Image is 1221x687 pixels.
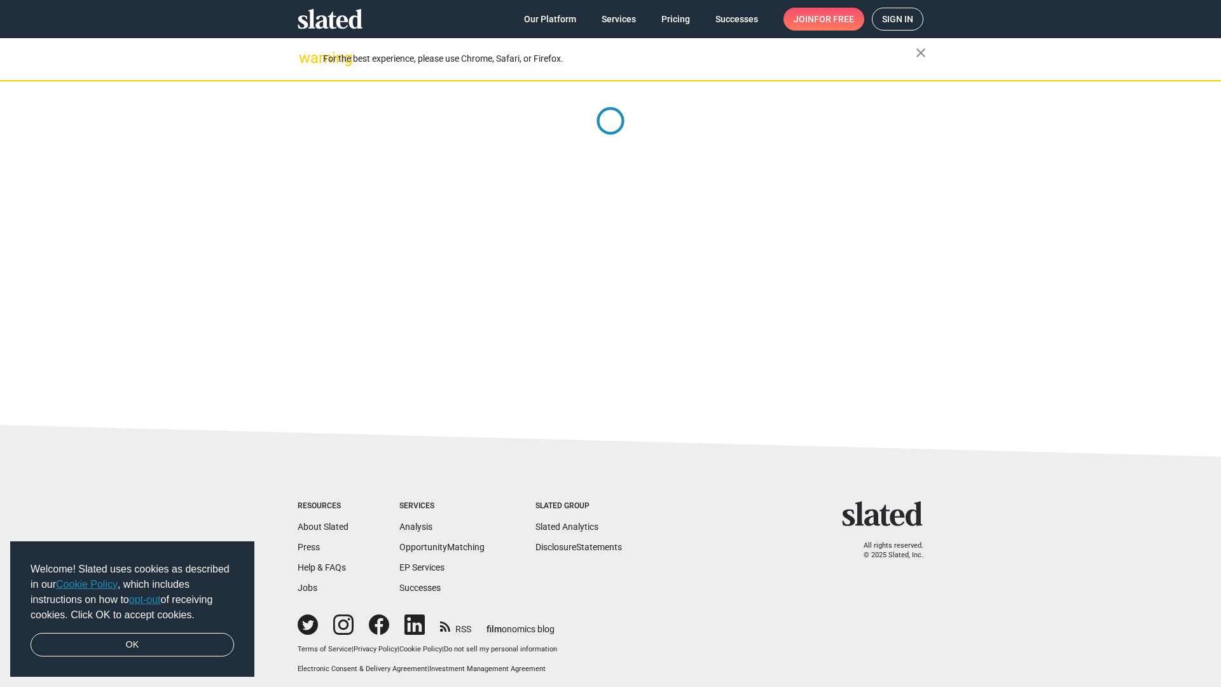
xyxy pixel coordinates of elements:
[429,665,546,673] a: Investment Management Agreement
[651,8,700,31] a: Pricing
[299,50,314,66] mat-icon: warning
[298,583,317,593] a: Jobs
[31,633,234,657] a: dismiss cookie message
[535,542,622,552] a: DisclosureStatements
[661,8,690,31] span: Pricing
[298,645,352,653] a: Terms of Service
[486,613,555,635] a: filmonomics blog
[783,8,864,31] a: Joinfor free
[882,8,913,30] span: Sign in
[427,665,429,673] span: |
[399,522,432,532] a: Analysis
[352,645,354,653] span: |
[354,645,397,653] a: Privacy Policy
[486,624,502,634] span: film
[298,562,346,572] a: Help & FAQs
[10,541,254,677] div: cookieconsent
[298,501,348,511] div: Resources
[444,645,557,655] button: Do not sell my personal information
[56,579,118,590] a: Cookie Policy
[913,45,928,60] mat-icon: close
[705,8,768,31] a: Successes
[399,501,485,511] div: Services
[591,8,646,31] a: Services
[715,8,758,31] span: Successes
[31,562,234,623] span: Welcome! Slated uses cookies as described in our , which includes instructions on how to of recei...
[298,522,348,532] a: About Slated
[602,8,636,31] span: Services
[814,8,854,31] span: for free
[397,645,399,653] span: |
[442,645,444,653] span: |
[399,583,441,593] a: Successes
[440,616,471,635] a: RSS
[298,542,320,552] a: Press
[535,522,598,532] a: Slated Analytics
[399,645,442,653] a: Cookie Policy
[399,542,485,552] a: OpportunityMatching
[323,50,916,67] div: For the best experience, please use Chrome, Safari, or Firefox.
[399,562,445,572] a: EP Services
[129,594,161,605] a: opt-out
[850,541,923,560] p: All rights reserved. © 2025 Slated, Inc.
[872,8,923,31] a: Sign in
[794,8,854,31] span: Join
[298,665,427,673] a: Electronic Consent & Delivery Agreement
[514,8,586,31] a: Our Platform
[535,501,622,511] div: Slated Group
[524,8,576,31] span: Our Platform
